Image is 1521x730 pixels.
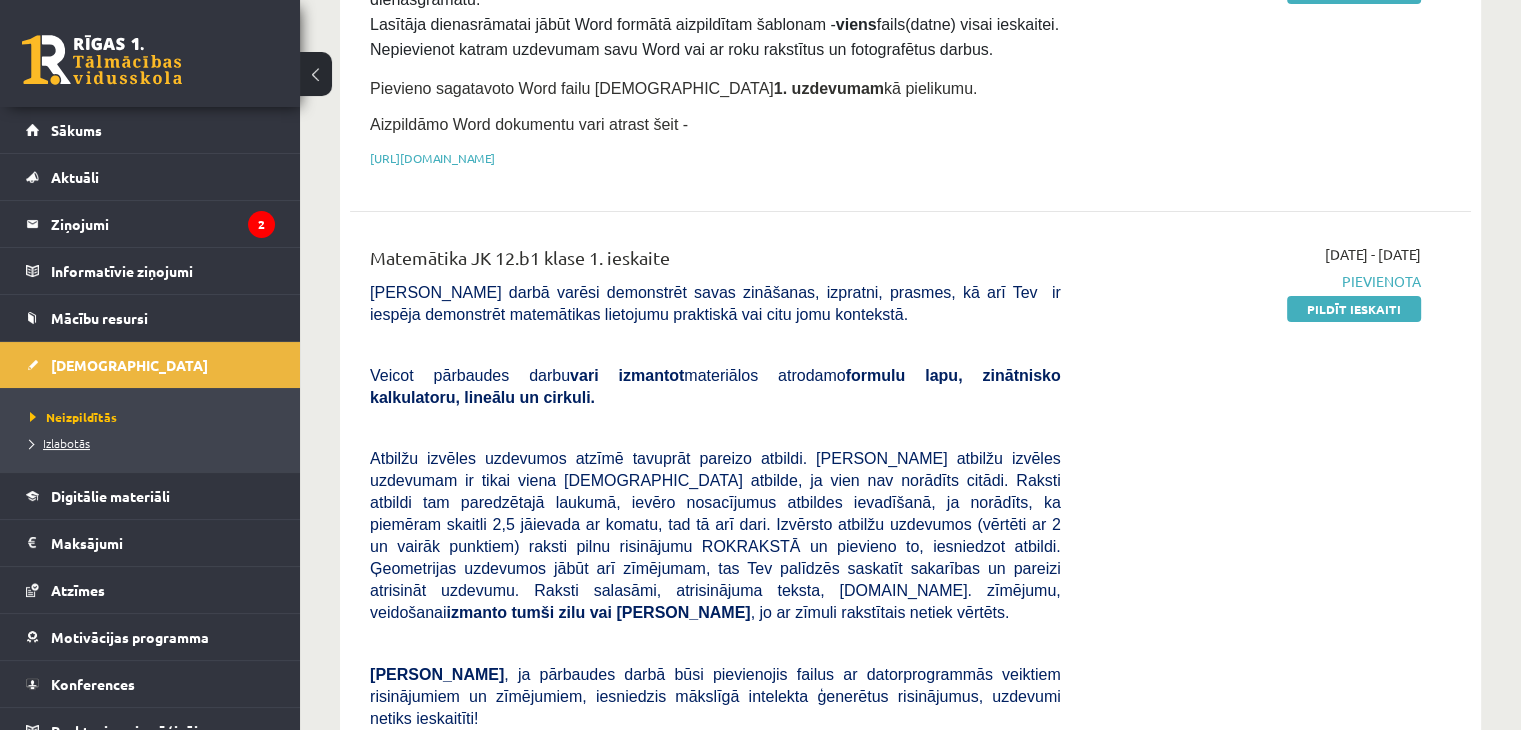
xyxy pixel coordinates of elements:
a: Mācību resursi [26,295,275,341]
span: Pievieno sagatavoto Word failu [DEMOGRAPHIC_DATA] kā pielikumu. [370,80,977,97]
a: Aktuāli [26,154,275,200]
strong: 1. uzdevumam [774,80,884,97]
span: Veicot pārbaudes darbu materiālos atrodamo [370,367,1061,406]
span: Aizpildāmo Word dokumentu vari atrast šeit - [370,116,688,133]
span: , ja pārbaudes darbā būsi pievienojis failus ar datorprogrammās veiktiem risinājumiem un zīmējumi... [370,666,1061,727]
a: Ziņojumi2 [26,201,275,247]
a: Informatīvie ziņojumi [26,248,275,294]
a: Sākums [26,107,275,153]
a: Neizpildītās [30,408,280,426]
legend: Informatīvie ziņojumi [51,248,275,294]
a: Pildīt ieskaiti [1287,296,1421,322]
span: Atbilžu izvēles uzdevumos atzīmē tavuprāt pareizo atbildi. [PERSON_NAME] atbilžu izvēles uzdevuma... [370,450,1061,621]
a: [DEMOGRAPHIC_DATA] [26,342,275,388]
b: formulu lapu, zinātnisko kalkulatoru, lineālu un cirkuli. [370,367,1061,406]
legend: Maksājumi [51,520,275,566]
a: Rīgas 1. Tālmācības vidusskola [22,35,182,85]
span: [PERSON_NAME] [370,666,504,683]
b: tumši zilu vai [PERSON_NAME] [511,604,750,621]
span: [DEMOGRAPHIC_DATA] [51,356,208,374]
a: Maksājumi [26,520,275,566]
a: Atzīmes [26,567,275,613]
span: Aktuāli [51,168,99,186]
a: Konferences [26,661,275,707]
b: vari izmantot [570,367,684,384]
span: Neizpildītās [30,409,117,425]
span: Sākums [51,121,102,139]
span: Motivācijas programma [51,628,209,646]
legend: Ziņojumi [51,201,275,247]
a: [URL][DOMAIN_NAME] [370,150,495,166]
a: Motivācijas programma [26,614,275,660]
span: Pievienota [1091,271,1421,292]
div: Matemātika JK 12.b1 klase 1. ieskaite [370,244,1061,281]
a: Izlabotās [30,434,280,452]
strong: viens [836,16,877,33]
span: Digitālie materiāli [51,487,170,505]
span: Konferences [51,675,135,693]
span: Izlabotās [30,435,90,451]
span: [DATE] - [DATE] [1325,244,1421,265]
a: Digitālie materiāli [26,473,275,519]
span: [PERSON_NAME] darbā varēsi demonstrēt savas zināšanas, izpratni, prasmes, kā arī Tev ir iespēja d... [370,284,1061,323]
b: izmanto [447,604,507,621]
span: Atzīmes [51,581,105,599]
i: 2 [248,211,275,238]
span: Mācību resursi [51,309,148,327]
